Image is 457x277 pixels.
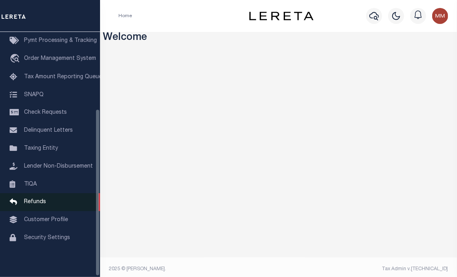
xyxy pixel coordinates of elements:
[285,265,448,273] div: Tax Admin v.[TECHNICAL_ID]
[24,164,93,169] span: Lender Non-Disbursement
[249,12,313,20] img: logo-dark.svg
[24,110,67,115] span: Check Requests
[103,32,454,44] h3: Welcome
[24,92,44,97] span: SNAPQ
[103,265,279,273] div: 2025 © [PERSON_NAME].
[118,12,132,20] li: Home
[24,146,58,151] span: Taxing Entity
[24,235,70,241] span: Security Settings
[24,217,68,223] span: Customer Profile
[24,74,102,80] span: Tax Amount Reporting Queue
[24,199,46,205] span: Refunds
[24,38,97,44] span: Pymt Processing & Tracking
[432,8,448,24] img: svg+xml;base64,PHN2ZyB4bWxucz0iaHR0cDovL3d3dy53My5vcmcvMjAwMC9zdmciIHBvaW50ZXItZXZlbnRzPSJub25lIi...
[24,181,37,187] span: TIQA
[24,56,96,61] span: Order Management System
[24,128,73,133] span: Delinquent Letters
[10,54,22,64] i: travel_explore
